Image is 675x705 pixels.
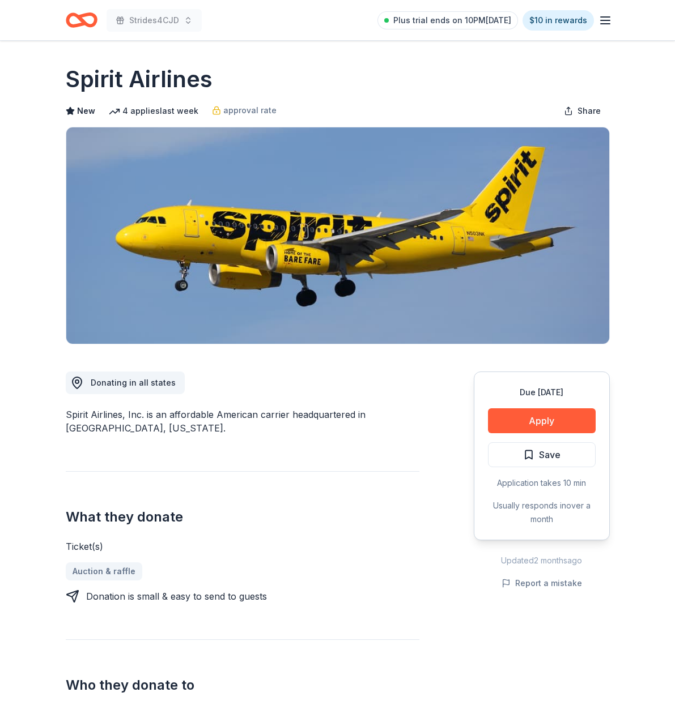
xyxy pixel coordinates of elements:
[86,589,267,603] div: Donation is small & easy to send to guests
[66,408,419,435] div: Spirit Airlines, Inc. is an affordable American carrier headquartered in [GEOGRAPHIC_DATA], [US_S...
[66,676,419,694] h2: Who they donate to
[377,11,518,29] a: Plus trial ends on 10PM[DATE]
[393,14,511,27] span: Plus trial ends on 10PM[DATE]
[488,442,596,467] button: Save
[107,9,202,32] button: Strides4CJD
[474,554,610,567] div: Updated 2 months ago
[109,104,198,118] div: 4 applies last week
[523,10,594,31] a: $10 in rewards
[555,100,610,122] button: Share
[66,562,142,580] a: Auction & raffle
[66,508,419,526] h2: What they donate
[502,576,582,590] button: Report a mistake
[488,476,596,490] div: Application takes 10 min
[66,7,97,33] a: Home
[66,540,419,553] div: Ticket(s)
[129,14,179,27] span: Strides4CJD
[223,104,277,117] span: approval rate
[488,408,596,433] button: Apply
[578,104,601,118] span: Share
[488,386,596,399] div: Due [DATE]
[66,127,609,344] img: Image for Spirit Airlines
[77,104,95,118] span: New
[488,499,596,526] div: Usually responds in over a month
[66,63,213,95] h1: Spirit Airlines
[91,378,176,387] span: Donating in all states
[212,104,277,117] a: approval rate
[539,447,561,462] span: Save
